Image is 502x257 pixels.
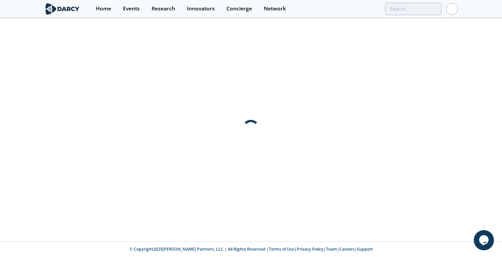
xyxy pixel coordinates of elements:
a: Support [357,246,373,252]
a: Careers [339,246,354,252]
a: Privacy Policy [297,246,324,252]
p: © Copyright 2025 [PERSON_NAME] Partners, LLC | All Rights Reserved | | | | | [18,246,484,252]
div: Network [264,6,286,11]
a: Terms of Use [269,246,294,252]
div: Events [123,6,140,11]
div: Home [96,6,111,11]
iframe: chat widget [474,230,495,250]
input: Advanced Search [385,3,442,15]
div: Research [152,6,175,11]
img: logo-wide.svg [44,3,81,15]
img: Profile [446,3,458,15]
div: Innovators [187,6,215,11]
div: Concierge [226,6,252,11]
a: Team [326,246,337,252]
